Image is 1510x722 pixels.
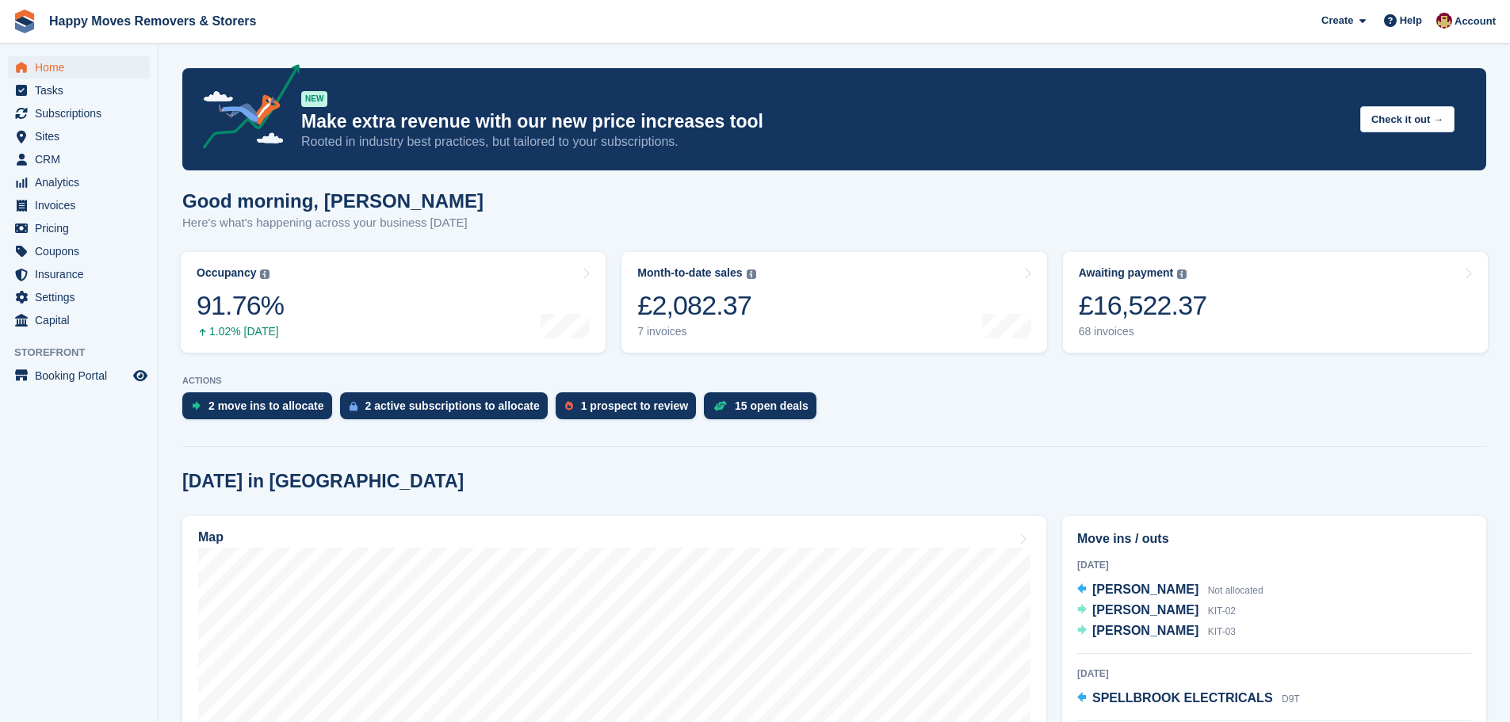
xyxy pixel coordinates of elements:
[197,266,256,280] div: Occupancy
[8,56,150,78] a: menu
[1208,626,1236,637] span: KIT-03
[1077,667,1471,681] div: [DATE]
[1177,269,1187,279] img: icon-info-grey-7440780725fd019a000dd9b08b2336e03edf1995a4989e88bcd33f0948082b44.svg
[197,289,284,322] div: 91.76%
[14,345,158,361] span: Storefront
[1436,13,1452,29] img: Steven Fry
[35,365,130,387] span: Booking Portal
[301,110,1348,133] p: Make extra revenue with our new price increases tool
[8,125,150,147] a: menu
[35,263,130,285] span: Insurance
[1208,585,1263,596] span: Not allocated
[35,125,130,147] span: Sites
[340,392,556,427] a: 2 active subscriptions to allocate
[35,102,130,124] span: Subscriptions
[1079,289,1207,322] div: £16,522.37
[35,194,130,216] span: Invoices
[565,401,573,411] img: prospect-51fa495bee0391a8d652442698ab0144808aea92771e9ea1ae160a38d050c398.svg
[735,399,809,412] div: 15 open deals
[208,399,324,412] div: 2 move ins to allocate
[43,8,262,34] a: Happy Moves Removers & Storers
[556,392,704,427] a: 1 prospect to review
[1208,605,1236,617] span: KIT-02
[1321,13,1353,29] span: Create
[1077,621,1236,642] a: [PERSON_NAME] KIT-03
[8,263,150,285] a: menu
[192,401,201,411] img: move_ins_to_allocate_icon-fdf77a2bb77ea45bf5b3d319d69a93e2d87916cf1d5bf7949dd705db3b84f3ca.svg
[1079,325,1207,338] div: 68 invoices
[131,366,150,385] a: Preview store
[35,309,130,331] span: Capital
[1077,558,1471,572] div: [DATE]
[35,286,130,308] span: Settings
[182,471,464,492] h2: [DATE] in [GEOGRAPHIC_DATA]
[182,392,340,427] a: 2 move ins to allocate
[8,365,150,387] a: menu
[198,530,224,544] h2: Map
[13,10,36,33] img: stora-icon-8386f47178a22dfd0bd8f6a31ec36ba5ce8667c1dd55bd0f319d3a0aa187defe.svg
[1077,580,1263,601] a: [PERSON_NAME] Not allocated
[713,400,727,411] img: deal-1b604bf984904fb50ccaf53a9ad4b4a5d6e5aea283cecdc64d6e3604feb123c2.svg
[8,286,150,308] a: menu
[1400,13,1422,29] span: Help
[35,240,130,262] span: Coupons
[35,171,130,193] span: Analytics
[301,133,1348,151] p: Rooted in industry best practices, but tailored to your subscriptions.
[301,91,327,107] div: NEW
[581,399,688,412] div: 1 prospect to review
[747,269,756,279] img: icon-info-grey-7440780725fd019a000dd9b08b2336e03edf1995a4989e88bcd33f0948082b44.svg
[1455,13,1496,29] span: Account
[1077,529,1471,548] h2: Move ins / outs
[350,401,357,411] img: active_subscription_to_allocate_icon-d502201f5373d7db506a760aba3b589e785aa758c864c3986d89f69b8ff3...
[8,79,150,101] a: menu
[621,252,1046,353] a: Month-to-date sales £2,082.37 7 invoices
[189,64,300,155] img: price-adjustments-announcement-icon-8257ccfd72463d97f412b2fc003d46551f7dbcb40ab6d574587a9cd5c0d94...
[637,289,755,322] div: £2,082.37
[1092,624,1198,637] span: [PERSON_NAME]
[260,269,270,279] img: icon-info-grey-7440780725fd019a000dd9b08b2336e03edf1995a4989e88bcd33f0948082b44.svg
[1079,266,1174,280] div: Awaiting payment
[8,171,150,193] a: menu
[35,217,130,239] span: Pricing
[35,79,130,101] span: Tasks
[182,190,484,212] h1: Good morning, [PERSON_NAME]
[35,148,130,170] span: CRM
[8,240,150,262] a: menu
[8,309,150,331] a: menu
[8,194,150,216] a: menu
[1092,691,1273,705] span: SPELLBROOK ELECTRICALS
[197,325,284,338] div: 1.02% [DATE]
[8,217,150,239] a: menu
[1092,583,1198,596] span: [PERSON_NAME]
[8,148,150,170] a: menu
[637,325,755,338] div: 7 invoices
[1092,603,1198,617] span: [PERSON_NAME]
[8,102,150,124] a: menu
[1282,693,1300,705] span: D9T
[1077,689,1300,709] a: SPELLBROOK ELECTRICALS D9T
[637,266,742,280] div: Month-to-date sales
[182,376,1486,386] p: ACTIONS
[704,392,824,427] a: 15 open deals
[365,399,540,412] div: 2 active subscriptions to allocate
[1077,601,1236,621] a: [PERSON_NAME] KIT-02
[1063,252,1488,353] a: Awaiting payment £16,522.37 68 invoices
[182,214,484,232] p: Here's what's happening across your business [DATE]
[181,252,606,353] a: Occupancy 91.76% 1.02% [DATE]
[35,56,130,78] span: Home
[1360,106,1455,132] button: Check it out →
